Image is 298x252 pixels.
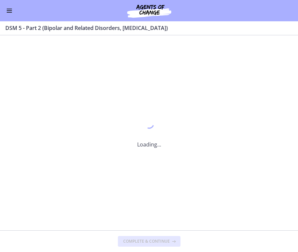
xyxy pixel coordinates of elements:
[5,24,285,32] h3: DSM 5 - Part 2 (Bipolar and Related Disorders, [MEDICAL_DATA])
[5,7,13,15] button: Enable menu
[137,140,161,148] p: Loading...
[109,3,189,19] img: Agents of Change Social Work Test Prep
[137,117,161,132] div: 1
[118,236,180,247] button: Complete & continue
[123,239,170,244] span: Complete & continue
